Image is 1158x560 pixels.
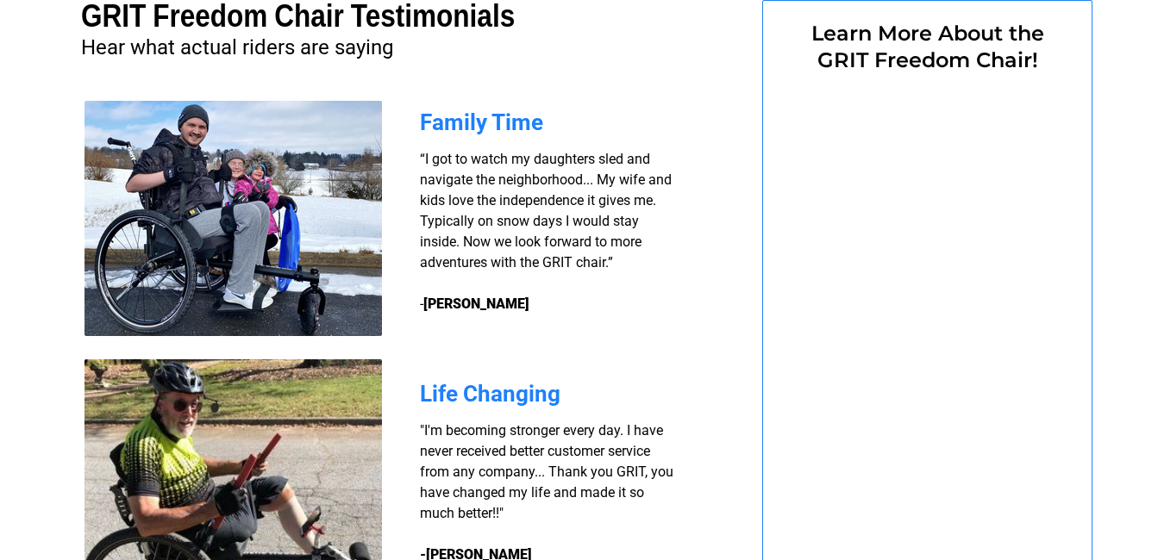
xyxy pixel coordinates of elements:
span: Learn More About the GRIT Freedom Chair! [811,21,1044,72]
span: “I got to watch my daughters sled and navigate the neighborhood... My wife and kids love the inde... [420,151,672,312]
span: Life Changing [420,381,560,407]
strong: [PERSON_NAME] [423,296,529,312]
span: "I'm becoming stronger every day. I have never received better customer service from any company.... [420,422,673,521]
span: Family Time [420,109,543,135]
iframe: Form 0 [792,84,1063,547]
span: Hear what actual riders are saying [81,35,393,59]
